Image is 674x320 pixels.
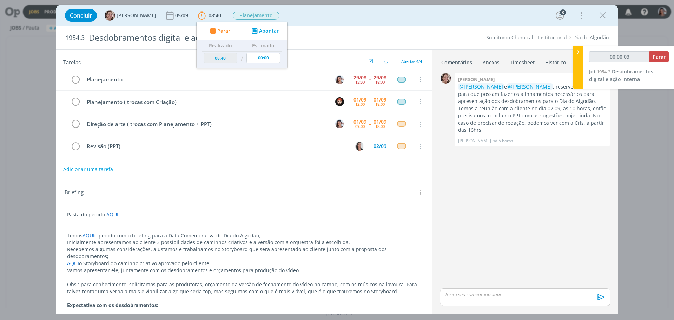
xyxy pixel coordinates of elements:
[65,188,84,197] span: Briefing
[353,97,366,102] div: 01/09
[355,102,365,106] div: 12:00
[335,119,344,128] img: N
[106,211,118,218] a: AQUI
[441,56,473,66] a: Comentários
[649,51,669,62] button: Parar
[84,98,329,106] div: Planejamento ( trocas com Criação)
[65,9,97,22] button: Concluir
[335,75,344,84] img: N
[353,75,366,80] div: 29/08
[334,74,345,85] button: N
[208,27,230,35] button: Parar
[67,211,422,218] p: Pasta do pedido:
[458,105,606,134] p: Temos a reunião com a cliente no dia 02.09, as 10 horas, então precisamos concluir o PPT com as s...
[56,5,618,314] div: dialog
[217,28,230,33] span: Parar
[374,97,386,102] div: 01/09
[175,13,190,18] div: 05/09
[63,163,113,176] button: Adicionar uma tarefa
[84,142,349,151] div: Revisão (PPT)
[355,80,365,84] div: 15:30
[245,40,282,51] th: Estimado
[375,80,385,84] div: 18:00
[384,59,388,64] img: arrow-down.svg
[374,119,386,124] div: 01/09
[84,120,329,129] div: Direção de arte ( trocas com Planejamento + PPT)
[458,76,495,83] b: [PERSON_NAME]
[70,13,92,18] span: Concluir
[67,267,422,274] p: Vamos apresentar ele, juntamente com os desdobramentos e orçamentos para produção do vídeo.
[560,9,566,15] div: 3
[67,239,422,246] p: Inicialmente apresentamos ao cliente 3 possibilidades de caminhos criativos e a versão com a orqu...
[232,11,280,20] button: Planejamento
[209,12,221,19] span: 08:40
[375,102,385,106] div: 18:00
[67,302,158,308] strong: Expectativa com os desdobramentos:
[86,29,379,46] div: Desdobramentos digital e ação interna
[67,281,422,295] p: Obs.: para conhecimento: solicitamos para as produtoras, orçamento da versão de fechamento do víd...
[117,13,156,18] span: [PERSON_NAME]
[486,34,567,41] a: Sumitomo Chemical - Institucional
[67,260,79,267] a: AQUI
[589,68,653,83] a: Job1954.3Desdobramentos digital e ação interna
[67,232,422,239] p: Temos o pedido com o briefing para a Data Comemorativa do Dia do Algodão;
[374,75,386,80] div: 29/08
[483,59,500,66] div: Anexos
[82,232,94,239] a: AQUI
[63,57,81,66] span: Tarefas
[334,96,345,107] button: W
[374,144,386,149] div: 02/09
[65,34,85,42] span: 1954.3
[597,68,610,75] span: 1954.3
[353,119,366,124] div: 01/09
[589,68,653,83] span: Desdobramentos digital e ação interna
[459,83,503,90] span: @[PERSON_NAME]
[84,75,329,84] div: Planejamento
[545,56,566,66] a: Histórico
[354,141,365,151] button: C
[355,124,365,128] div: 09:00
[401,59,422,64] span: Abertas 4/4
[105,10,156,21] button: A[PERSON_NAME]
[196,22,288,68] ul: 08:40
[554,10,566,21] button: 3
[441,73,451,84] img: A
[196,10,223,21] button: 08:40
[233,12,279,20] span: Planejamento
[202,40,239,51] th: Realizado
[369,122,371,126] span: --
[334,119,345,129] button: N
[510,56,535,66] a: Timesheet
[458,138,491,144] p: [PERSON_NAME]
[653,53,666,60] span: Parar
[369,99,371,104] span: --
[250,27,279,35] button: Apontar
[458,83,606,105] p: e , reservei a Cápsula 1 para que possam fazer os alinhamentos necessários para apresentação dos ...
[67,246,422,260] p: Recebemos algumas considerações, ajustamos e trabalhamos no Storyboard que será apresentado ao cl...
[335,97,344,106] img: W
[355,142,364,151] img: C
[239,51,245,66] td: /
[67,260,422,267] p: o Storyboard do caminho criativo aprovado pelo cliente.
[508,83,552,90] span: @[PERSON_NAME]
[493,138,513,144] span: há 5 horas
[105,10,115,21] img: A
[573,34,609,41] a: Dia do Algodão
[369,77,371,82] span: --
[375,124,385,128] div: 18:00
